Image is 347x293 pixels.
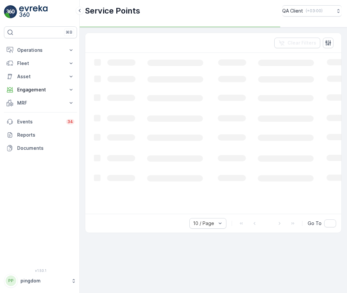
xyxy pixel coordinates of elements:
[274,38,320,48] button: Clear Filters
[4,269,77,273] span: v 1.50.1
[306,8,323,14] p: ( +03:00 )
[4,115,77,128] a: Events34
[17,60,64,67] p: Fleet
[17,100,64,106] p: MRF
[17,118,62,125] p: Events
[19,5,48,18] img: logo_light-DOdMpM7g.png
[288,40,316,46] p: Clear Filters
[4,57,77,70] button: Fleet
[4,128,77,142] a: Reports
[17,132,74,138] p: Reports
[4,70,77,83] button: Asset
[4,5,17,18] img: logo
[308,220,322,227] span: Go To
[4,96,77,110] button: MRF
[6,276,16,286] div: PP
[4,274,77,288] button: PPpingdom
[4,83,77,96] button: Engagement
[17,86,64,93] p: Engagement
[85,6,140,16] p: Service Points
[20,277,68,284] p: pingdom
[4,44,77,57] button: Operations
[282,5,342,16] button: QA Client(+03:00)
[66,30,72,35] p: ⌘B
[17,73,64,80] p: Asset
[4,142,77,155] a: Documents
[17,145,74,151] p: Documents
[17,47,64,53] p: Operations
[282,8,303,14] p: QA Client
[67,119,73,124] p: 34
